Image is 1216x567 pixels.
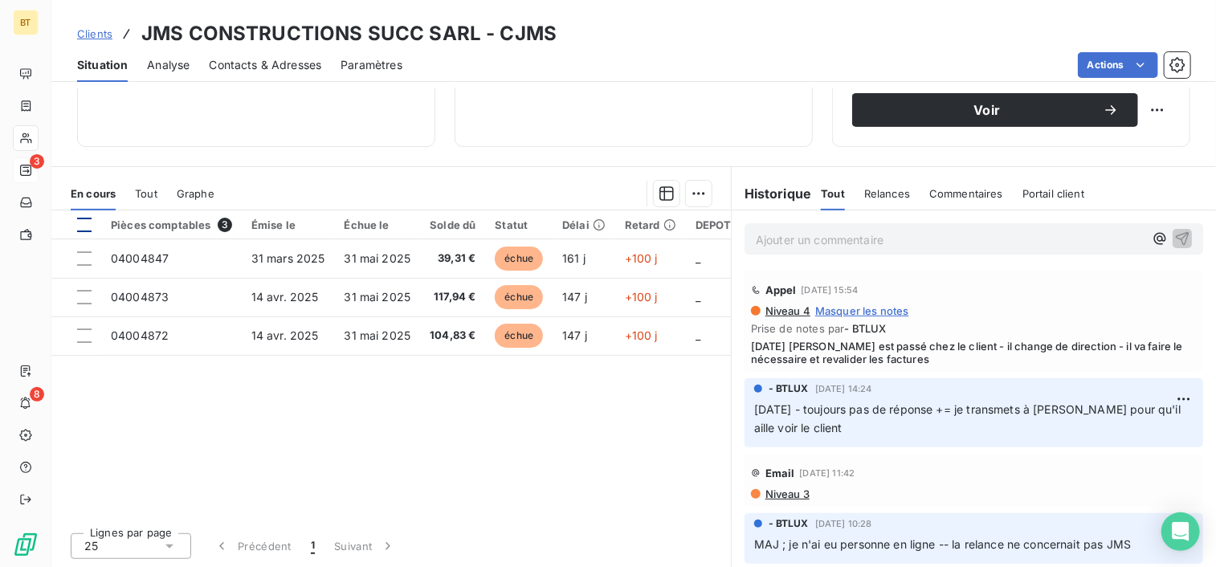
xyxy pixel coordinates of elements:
span: - BTLUX [769,381,809,396]
span: 14 avr. 2025 [251,290,319,304]
div: Open Intercom Messenger [1161,512,1200,551]
span: MAJ ; je n'ai eu personne en ligne -- la relance ne concernait pas JMS [754,537,1132,551]
button: Voir [852,93,1138,127]
span: [DATE] [PERSON_NAME] est passé chez le client - il change de direction - il va faire le nécessair... [751,340,1197,365]
span: Tout [135,187,157,200]
span: 147 j [562,328,587,342]
span: - BTLUX [845,322,887,335]
span: 3 [218,218,232,232]
span: - BTLUX [769,516,809,531]
span: Email [765,467,795,479]
span: échue [495,247,543,271]
span: Situation [77,57,128,73]
span: Paramètres [341,57,402,73]
span: 8 [30,387,44,402]
span: Tout [821,187,845,200]
div: Solde dû [430,218,475,231]
span: 147 j [562,290,587,304]
span: [DATE] - toujours pas de réponse += je transmets à [PERSON_NAME] pour qu'il aille voir le client [754,402,1184,434]
span: 104,83 € [430,328,475,344]
span: Portail client [1022,187,1084,200]
span: Appel [765,283,797,296]
div: Échue le [345,218,411,231]
span: Analyse [147,57,190,73]
span: 161 j [562,251,586,265]
div: Pièces comptables [111,218,232,232]
span: Masquer les notes [815,304,909,317]
span: Niveau 3 [764,487,810,500]
div: Statut [495,218,543,231]
span: Contacts & Adresses [209,57,321,73]
span: 04004873 [111,290,169,304]
span: échue [495,285,543,309]
span: Niveau 4 [764,304,810,317]
h6: Historique [732,184,812,203]
span: échue [495,324,543,348]
span: 31 mars 2025 [251,251,325,265]
span: [DATE] 11:42 [800,468,855,478]
button: 1 [301,529,324,563]
span: 31 mai 2025 [345,290,411,304]
span: [DATE] 14:24 [815,384,872,394]
div: Délai [562,218,606,231]
span: +100 j [625,251,658,265]
span: 25 [84,538,98,554]
span: 04004847 [111,251,169,265]
h3: JMS CONSTRUCTIONS SUCC SARL - CJMS [141,19,557,48]
span: Voir [871,104,1103,116]
a: Clients [77,26,112,42]
div: DEPOT [696,218,732,231]
div: BT [13,10,39,35]
span: 31 mai 2025 [345,251,411,265]
span: Relances [864,187,910,200]
span: 1 [311,538,315,554]
span: [DATE] 10:28 [815,519,872,528]
button: Précédent [204,529,301,563]
span: _ [696,328,700,342]
div: Retard [625,218,676,231]
span: En cours [71,187,116,200]
span: +100 j [625,290,658,304]
button: Suivant [324,529,406,563]
span: [DATE] 15:54 [802,285,859,295]
span: Graphe [177,187,214,200]
span: 3 [30,154,44,169]
span: Prise de notes par [751,322,1197,335]
span: 39,31 € [430,251,475,267]
span: 14 avr. 2025 [251,328,319,342]
span: _ [696,251,700,265]
span: Clients [77,27,112,40]
span: Commentaires [929,187,1003,200]
span: 31 mai 2025 [345,328,411,342]
span: _ [696,290,700,304]
span: 117,94 € [430,289,475,305]
img: Logo LeanPay [13,532,39,557]
span: +100 j [625,328,658,342]
button: Actions [1078,52,1158,78]
div: Émise le [251,218,325,231]
span: 04004872 [111,328,169,342]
